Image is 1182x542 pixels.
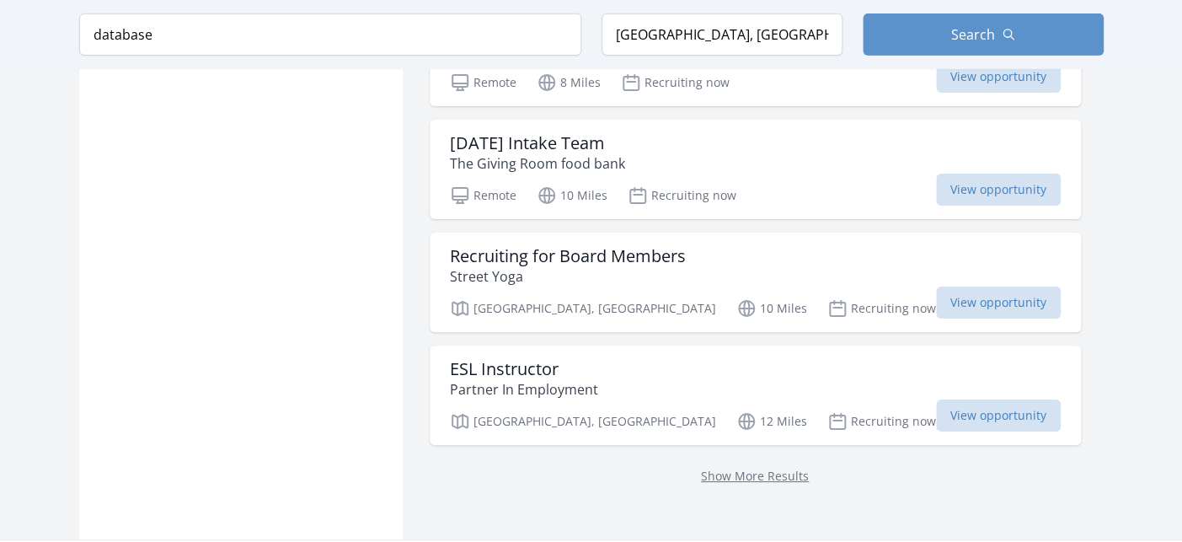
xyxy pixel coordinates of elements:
p: Partner In Employment [450,379,598,400]
p: 12 Miles [736,411,807,432]
button: Search [863,13,1104,56]
a: ESL Instructor Partner In Employment [GEOGRAPHIC_DATA], [GEOGRAPHIC_DATA] 12 Miles Recruiting now... [430,346,1081,445]
p: [GEOGRAPHIC_DATA], [GEOGRAPHIC_DATA] [450,411,716,432]
a: Show More Results [701,468,809,484]
p: The Giving Room food bank [450,153,625,174]
input: Keyword [79,13,581,56]
p: Remote [450,72,516,93]
p: Street Yoga [450,266,686,287]
a: Recruiting for Board Members Street Yoga [GEOGRAPHIC_DATA], [GEOGRAPHIC_DATA] 10 Miles Recruiting... [430,233,1081,332]
p: 8 Miles [537,72,601,93]
input: Location [602,13,842,56]
p: 10 Miles [736,298,807,319]
p: Recruiting now [628,185,736,206]
p: Recruiting now [827,298,936,319]
p: Remote [450,185,516,206]
h3: ESL Instructor [450,359,598,379]
h3: Recruiting for Board Members [450,246,686,266]
p: 10 Miles [537,185,607,206]
h3: [DATE] Intake Team [450,133,625,153]
span: View opportunity [936,400,1061,432]
span: View opportunity [936,61,1061,93]
span: View opportunity [936,174,1061,206]
p: [GEOGRAPHIC_DATA], [GEOGRAPHIC_DATA] [450,298,716,319]
p: Recruiting now [621,72,730,93]
p: Recruiting now [827,411,936,432]
a: [DATE] Intake Team The Giving Room food bank Remote 10 Miles Recruiting now View opportunity [430,120,1081,219]
span: View opportunity [936,287,1061,319]
span: Search [951,24,995,45]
